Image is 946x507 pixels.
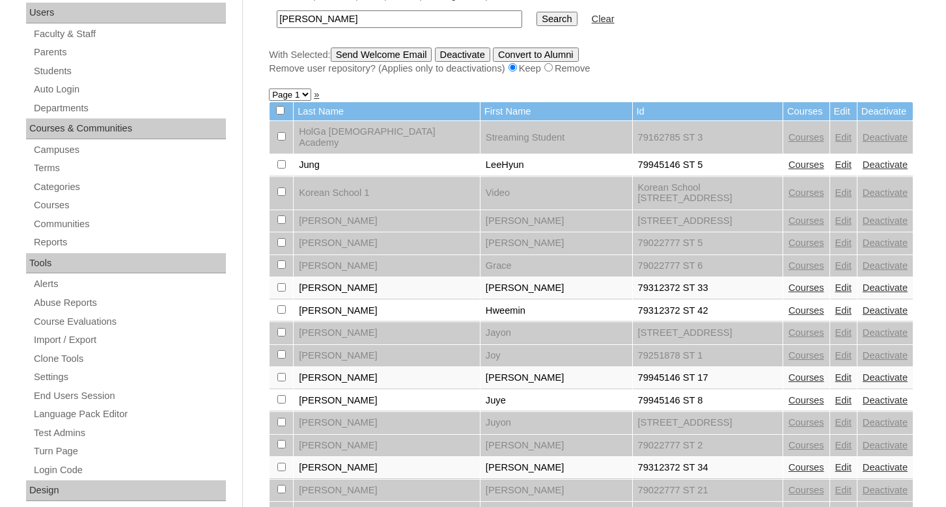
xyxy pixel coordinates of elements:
td: [PERSON_NAME] [294,390,480,412]
td: 79312372 ST 34 [633,457,783,479]
a: Deactivate [863,327,908,338]
a: Language Pack Editor [33,406,226,422]
a: Deactivate [863,395,908,405]
td: [PERSON_NAME] [480,457,632,479]
a: Auto Login [33,81,226,98]
a: Terms [33,160,226,176]
a: Deactivate [863,372,908,383]
a: Deactivate [863,260,908,271]
div: With Selected: [269,48,913,75]
td: [PERSON_NAME] [480,480,632,502]
a: Test Admins [33,425,226,441]
a: Edit [835,260,852,271]
td: [PERSON_NAME] [294,210,480,232]
td: 79022777 ST 21 [633,480,783,502]
input: Search [536,12,577,26]
td: Courses [783,102,829,121]
a: Edit [835,132,852,143]
a: Deactivate [863,305,908,316]
td: [PERSON_NAME] [294,300,480,322]
input: Send Welcome Email [331,48,432,62]
td: [STREET_ADDRESS] [633,412,783,434]
td: First Name [480,102,632,121]
a: Parents [33,44,226,61]
a: Import / Export [33,332,226,348]
a: Communities [33,216,226,232]
td: Juyon [480,412,632,434]
div: Users [26,3,226,23]
td: [PERSON_NAME] [294,367,480,389]
td: Jayon [480,322,632,344]
a: Courses [788,350,824,361]
a: Turn Page [33,443,226,459]
a: Courses [788,238,824,248]
a: Courses [788,372,824,383]
a: Deactivate [863,215,908,226]
td: Korean School 1 [294,177,480,210]
a: Departments [33,100,226,116]
input: Deactivate [435,48,490,62]
a: Alerts [33,276,226,292]
td: [STREET_ADDRESS] [633,210,783,232]
a: Clone Tools [33,351,226,367]
td: 79022777 ST 5 [633,232,783,254]
td: [PERSON_NAME] [480,277,632,299]
a: Edit [835,282,852,293]
td: [PERSON_NAME] [294,277,480,299]
a: Courses [788,159,824,170]
td: Jung [294,154,480,176]
a: Deactivate [863,187,908,198]
td: [PERSON_NAME] [480,367,632,389]
a: Clear [592,14,615,24]
td: [PERSON_NAME] [294,322,480,344]
td: 79312372 ST 33 [633,277,783,299]
td: Korean School [STREET_ADDRESS] [633,177,783,210]
a: » [314,89,319,100]
a: Courses [788,132,824,143]
td: Joy [480,345,632,367]
a: Deactivate [863,159,908,170]
td: [PERSON_NAME] [480,435,632,457]
td: 79022777 ST 6 [633,255,783,277]
td: 79251878 ST 1 [633,345,783,367]
a: Deactivate [863,282,908,293]
div: Remove user repository? (Applies only to deactivations) Keep Remove [269,62,913,75]
a: Courses [788,305,824,316]
div: Tools [26,253,226,274]
td: [PERSON_NAME] [480,232,632,254]
a: Edit [835,187,852,198]
a: Edit [835,440,852,450]
td: Grace [480,255,632,277]
td: Juye [480,390,632,412]
a: Courses [788,260,824,271]
td: Last Name [294,102,480,121]
td: [PERSON_NAME] [294,435,480,457]
div: Design [26,480,226,501]
td: [PERSON_NAME] [294,412,480,434]
a: Categories [33,179,226,195]
td: [PERSON_NAME] [294,232,480,254]
td: [PERSON_NAME] [294,480,480,502]
a: Campuses [33,142,226,158]
td: [PERSON_NAME] [294,457,480,479]
a: Deactivate [863,485,908,495]
td: [PERSON_NAME] [480,210,632,232]
a: Edit [835,215,852,226]
input: Search [277,10,522,28]
a: Courses [788,462,824,473]
td: Video [480,177,632,210]
td: [STREET_ADDRESS] [633,322,783,344]
a: Students [33,63,226,79]
a: Edit [835,305,852,316]
a: Deactivate [863,350,908,361]
a: Edit [835,238,852,248]
a: Course Evaluations [33,314,226,330]
div: Courses & Communities [26,118,226,139]
input: Convert to Alumni [493,48,579,62]
a: Edit [835,485,852,495]
a: Courses [788,417,824,428]
a: Deactivate [863,132,908,143]
td: 79945146 ST 8 [633,390,783,412]
a: Reports [33,234,226,251]
a: Deactivate [863,440,908,450]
